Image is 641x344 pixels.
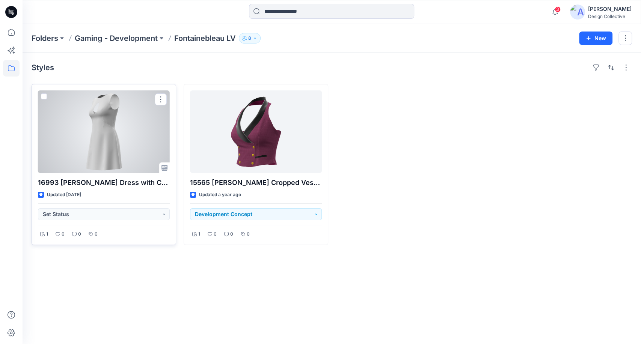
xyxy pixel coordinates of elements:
[588,14,632,19] div: Design Collective
[75,33,158,44] a: Gaming - Development
[570,5,585,20] img: avatar
[555,6,561,12] span: 3
[247,230,250,238] p: 0
[214,230,217,238] p: 0
[190,177,322,188] p: 15565 [PERSON_NAME] Cropped Vest (F) [GEOGRAPHIC_DATA] LV
[38,177,170,188] p: 16993 [PERSON_NAME] Dress with Crystal Cut Out Suncoast NLV
[95,230,98,238] p: 0
[78,230,81,238] p: 0
[174,33,236,44] p: Fontainebleau LV
[32,33,58,44] a: Folders
[579,32,612,45] button: New
[199,191,241,199] p: Updated a year ago
[62,230,65,238] p: 0
[239,33,261,44] button: 8
[198,230,200,238] p: 1
[588,5,632,14] div: [PERSON_NAME]
[47,191,81,199] p: Updated [DATE]
[248,34,251,42] p: 8
[190,90,322,173] a: 15565 DB Halter Cropped Vest (F) Fontainebleau LV
[38,90,170,173] a: 16993 Aline Dress with Crystal Cut Out Suncoast NLV
[230,230,233,238] p: 0
[46,230,48,238] p: 1
[32,63,54,72] h4: Styles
